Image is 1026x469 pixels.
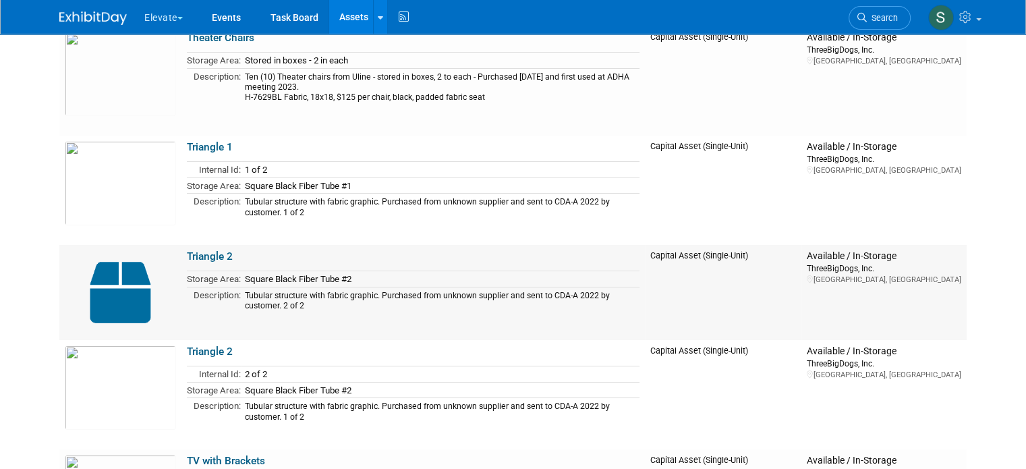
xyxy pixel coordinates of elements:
div: Available / In-Storage [807,32,961,44]
div: Tubular structure with fabric graphic. Purchased from unknown supplier and sent to CDA-A 2022 by ... [245,402,639,422]
td: Stored in boxes - 2 in each [241,53,639,69]
div: Ten (10) Theater chairs from Uline - stored in boxes, 2 to each - Purchased [DATE] and first used... [245,72,639,103]
td: Square Black Fiber Tube #2 [241,382,639,398]
td: 2 of 2 [241,366,639,383]
a: Triangle 2 [187,346,233,358]
div: ThreeBigDogs, Inc. [807,153,961,165]
td: Description: [187,68,241,105]
td: Internal Id: [187,162,241,178]
div: Tubular structure with fabric graphic. Purchased from unknown supplier and sent to CDA-A 2022 by ... [245,197,639,218]
td: 1 of 2 [241,162,639,178]
div: Tubular structure with fabric graphic. Purchased from unknown supplier and sent to CDA-A 2022 by ... [245,291,639,312]
a: TV with Brackets [187,455,265,467]
a: Theater Chairs [187,32,254,44]
div: Available / In-Storage [807,250,961,263]
td: Internal Id: [187,366,241,383]
span: Storage Area: [187,385,241,395]
span: Storage Area: [187,181,241,191]
span: Storage Area: [187,274,241,284]
td: Description: [187,194,241,219]
div: ThreeBigDogs, Inc. [807,44,961,55]
td: Description: [187,398,241,424]
td: Square Black Fiber Tube #1 [241,177,639,194]
td: Square Black Fiber Tube #2 [241,271,639,287]
a: Triangle 2 [187,250,233,263]
td: Description: [187,287,241,312]
span: Search [867,13,898,23]
div: [GEOGRAPHIC_DATA], [GEOGRAPHIC_DATA] [807,370,961,380]
a: Triangle 1 [187,141,233,153]
div: ThreeBigDogs, Inc. [807,358,961,369]
td: Capital Asset (Single-Unit) [645,340,801,449]
div: Available / In-Storage [807,141,961,153]
img: Samantha Meyers [928,5,954,30]
td: Capital Asset (Single-Unit) [645,136,801,245]
img: Capital-Asset-Icon-2.png [65,250,176,335]
div: [GEOGRAPHIC_DATA], [GEOGRAPHIC_DATA] [807,56,961,66]
td: Capital Asset (Single-Unit) [645,26,801,136]
div: [GEOGRAPHIC_DATA], [GEOGRAPHIC_DATA] [807,275,961,285]
div: ThreeBigDogs, Inc. [807,263,961,274]
a: Search [849,6,911,30]
td: Capital Asset (Single-Unit) [645,245,801,340]
img: ExhibitDay [59,11,127,25]
div: Available / In-Storage [807,346,961,358]
div: Available / In-Storage [807,455,961,467]
span: Storage Area: [187,55,241,65]
div: [GEOGRAPHIC_DATA], [GEOGRAPHIC_DATA] [807,165,961,175]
